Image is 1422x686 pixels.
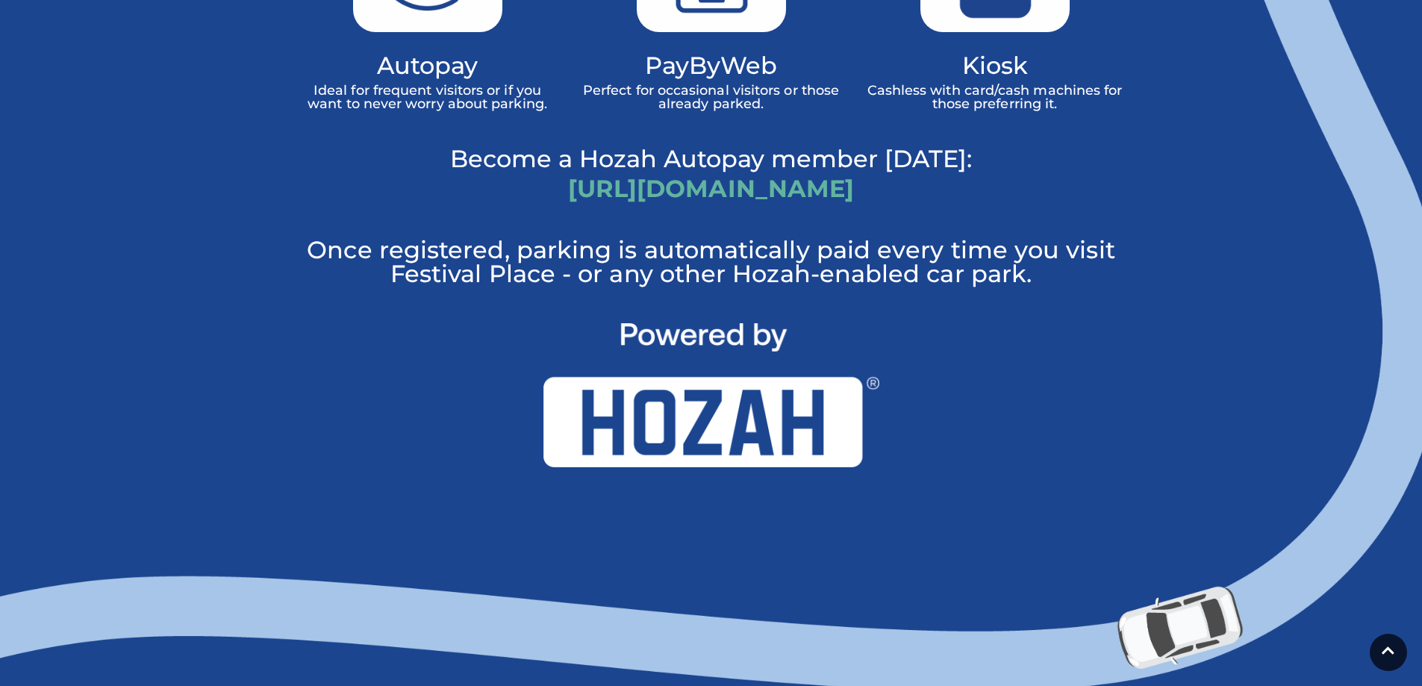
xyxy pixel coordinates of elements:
[864,54,1126,76] h4: Kiosk
[297,54,558,76] h4: Autopay
[297,238,1126,286] p: Once registered, parking is automatically paid every time you visit Festival Place - or any other...
[568,174,854,203] a: [URL][DOMAIN_NAME]
[297,84,558,110] p: Ideal for frequent visitors or if you want to never worry about parking.
[864,84,1126,110] p: Cashless with card/cash machines for those preferring it.
[581,84,842,110] p: Perfect for occasional visitors or those already parked.
[581,54,842,76] h4: PayByWeb
[297,148,1126,169] h4: Become a Hozah Autopay member [DATE]:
